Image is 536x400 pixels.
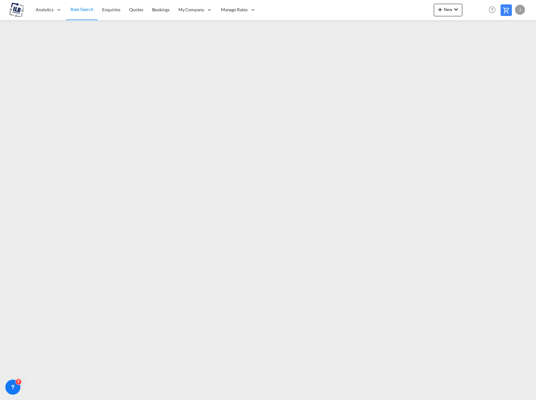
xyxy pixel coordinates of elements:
[487,4,501,16] div: Help
[178,7,204,13] span: My Company
[487,4,497,15] span: Help
[9,3,24,17] img: 625ebc90a5f611efb2de8361e036ac32.png
[515,5,525,15] div: J
[36,7,54,13] span: Analytics
[71,7,93,12] span: Rate Search
[221,7,248,13] span: Manage Rates
[436,6,444,13] md-icon: icon-plus 400-fg
[129,7,143,12] span: Quotes
[152,7,170,12] span: Bookings
[434,4,462,16] button: icon-plus 400-fgNewicon-chevron-down
[102,7,120,12] span: Enquiries
[452,6,460,13] md-icon: icon-chevron-down
[436,7,460,12] span: New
